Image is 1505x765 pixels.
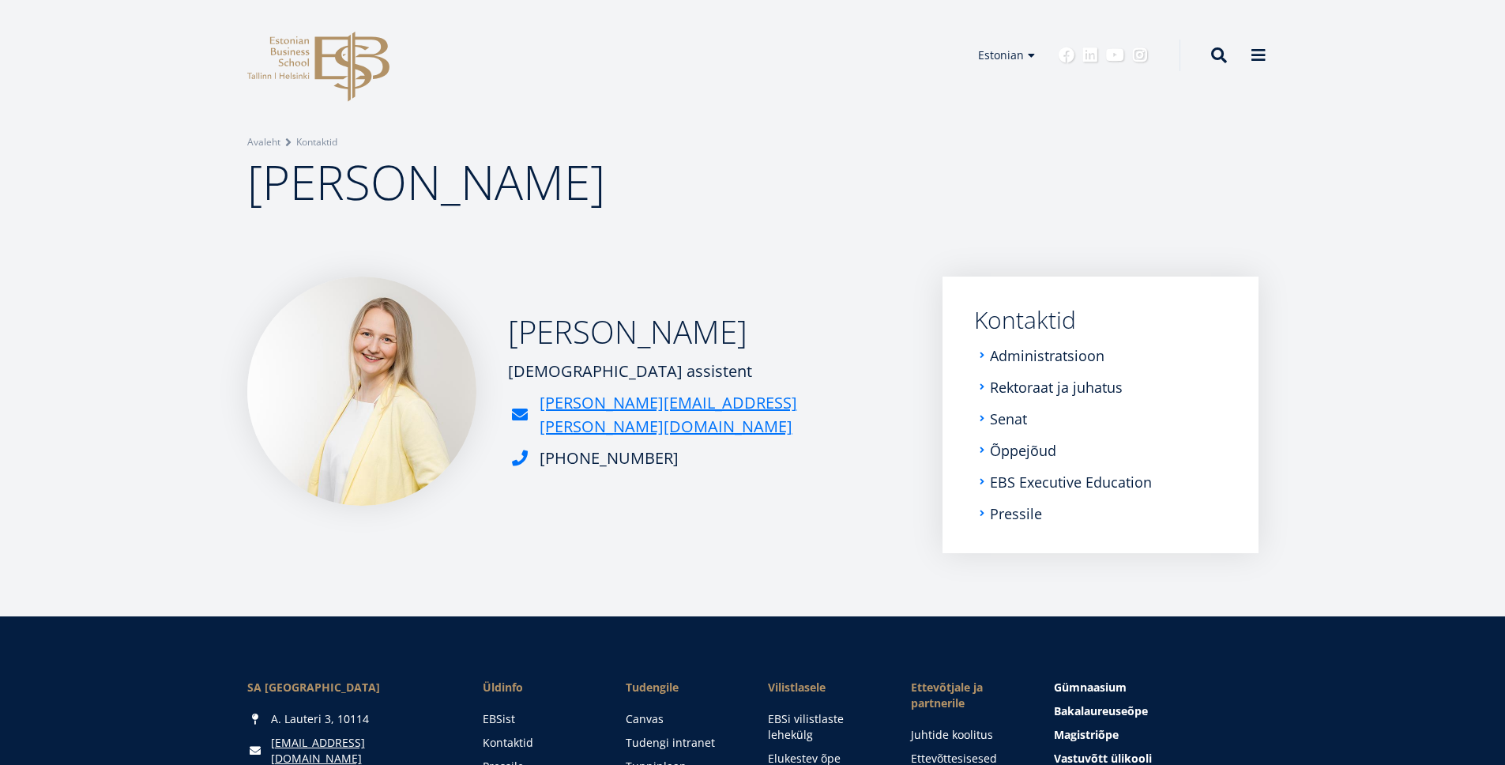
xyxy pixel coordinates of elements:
div: SA [GEOGRAPHIC_DATA] [247,680,451,695]
img: Kristiin-Eleen Lauri [247,277,476,506]
a: Senat [990,411,1027,427]
a: Magistriõpe [1054,727,1258,743]
span: Ettevõtjale ja partnerile [911,680,1022,711]
a: Kontaktid [483,735,594,751]
a: Kontaktid [974,308,1227,332]
a: Kontaktid [296,134,337,150]
span: Bakalaureuseõpe [1054,703,1148,718]
a: Õppejõud [990,443,1056,458]
a: Juhtide koolitus [911,727,1022,743]
div: [PHONE_NUMBER] [540,447,679,470]
a: Facebook [1059,47,1074,63]
a: EBSi vilistlaste lehekülg [768,711,879,743]
div: [DEMOGRAPHIC_DATA] assistent [508,360,911,383]
a: Canvas [626,711,737,727]
a: Administratsioon [990,348,1104,364]
a: Youtube [1106,47,1124,63]
span: Magistriõpe [1054,727,1119,742]
span: [PERSON_NAME] [247,149,605,214]
span: Üldinfo [483,680,594,695]
h2: [PERSON_NAME] [508,312,911,352]
a: Gümnaasium [1054,680,1258,695]
a: Linkedin [1082,47,1098,63]
span: Vilistlasele [768,680,879,695]
a: Avaleht [247,134,280,150]
a: EBSist [483,711,594,727]
a: EBS Executive Education [990,474,1152,490]
a: Rektoraat ja juhatus [990,379,1123,395]
a: Tudengile [626,680,737,695]
a: Pressile [990,506,1042,522]
div: A. Lauteri 3, 10114 [247,711,451,727]
a: Bakalaureuseõpe [1054,703,1258,719]
a: Instagram [1132,47,1148,63]
a: Tudengi intranet [626,735,737,751]
span: Gümnaasium [1054,680,1127,695]
a: [PERSON_NAME][EMAIL_ADDRESS][PERSON_NAME][DOMAIN_NAME] [540,391,911,439]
